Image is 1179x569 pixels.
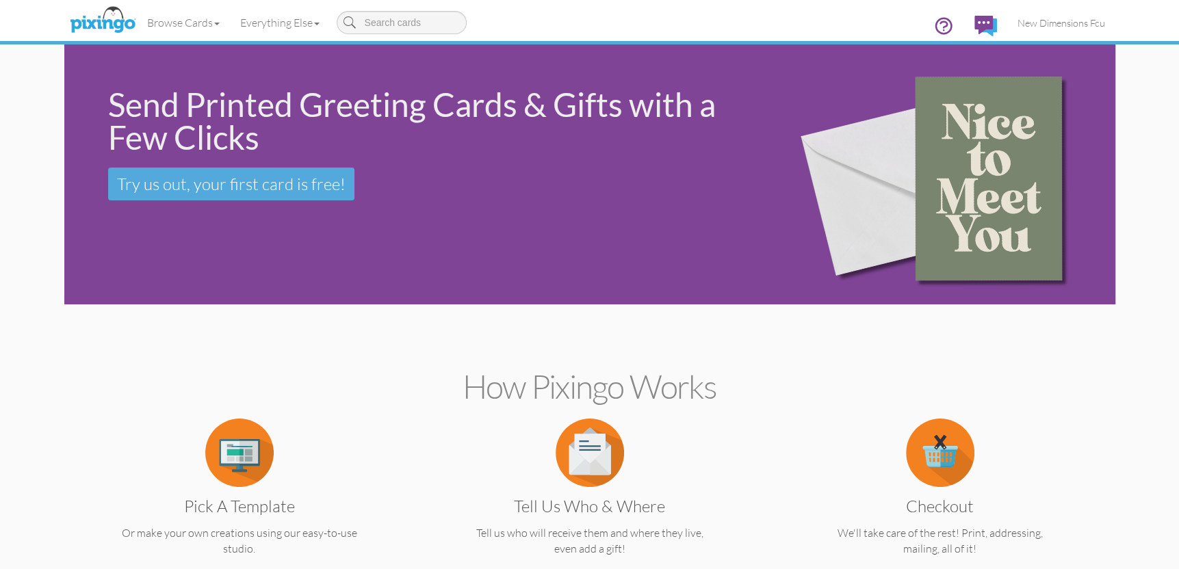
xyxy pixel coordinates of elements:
a: Pick a Template Or make your own creations using our easy-to-use studio. [91,445,388,557]
h3: Checkout [802,497,1078,515]
span: Try us out, your first card is free! [117,174,346,194]
img: 15b0954d-2d2f-43ee-8fdb-3167eb028af9.png [776,25,1106,324]
img: item.alt [205,419,274,487]
h2: How Pixingo works [88,369,1091,405]
input: Search cards [337,11,467,34]
p: Or make your own creations using our easy-to-use studio. [91,525,388,557]
a: Everything Else [230,5,330,40]
a: New Dimensions Fcu [1007,5,1115,40]
div: Send Printed Greeting Cards & Gifts with a Few Clicks [108,88,754,154]
h3: Tell us Who & Where [452,497,728,515]
span: New Dimensions Fcu [1018,17,1105,29]
a: Checkout We'll take care of the rest! Print, addressing, mailing, all of it! [792,445,1089,557]
p: Tell us who will receive them and where they live, even add a gift! [441,525,738,557]
img: pixingo logo [66,3,139,38]
img: item.alt [556,419,624,487]
img: comments.svg [974,16,997,36]
img: item.alt [906,419,974,487]
a: Tell us Who & Where Tell us who will receive them and where they live, even add a gift! [441,445,738,557]
a: Try us out, your first card is free! [108,168,354,200]
a: Browse Cards [137,5,230,40]
h3: Pick a Template [101,497,378,515]
p: We'll take care of the rest! Print, addressing, mailing, all of it! [792,525,1089,557]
